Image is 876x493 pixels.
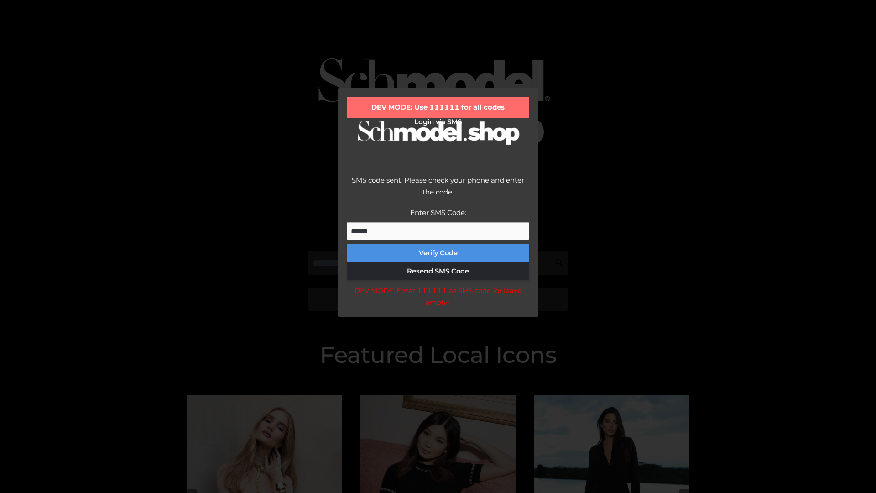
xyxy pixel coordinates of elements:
[347,118,529,126] h2: Login via SMS
[347,174,529,207] div: SMS code sent. Please check your phone and enter the code.
[410,208,466,217] label: Enter SMS Code:
[347,97,529,118] div: DEV MODE: Use 111111 for all codes
[347,244,529,262] button: Verify Code
[347,262,529,280] button: Resend SMS Code
[347,285,529,308] div: DEV MODE: Enter 111111 as SMS code (or leave empty).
